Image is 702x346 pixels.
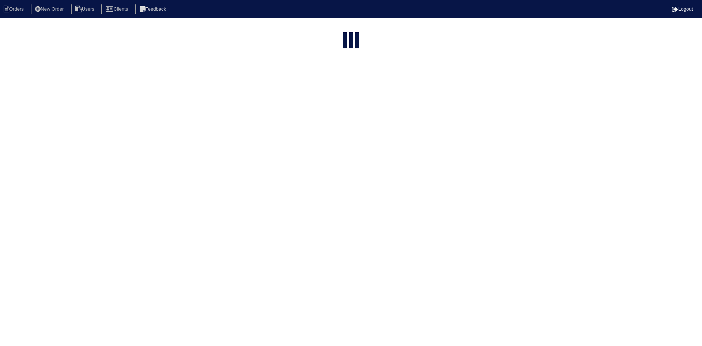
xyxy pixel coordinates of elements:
a: New Order [31,6,69,12]
div: loading... [349,32,353,50]
a: Users [71,6,100,12]
li: New Order [31,4,69,14]
a: Logout [672,6,693,12]
li: Users [71,4,100,14]
li: Feedback [135,4,172,14]
li: Clients [101,4,134,14]
a: Clients [101,6,134,12]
